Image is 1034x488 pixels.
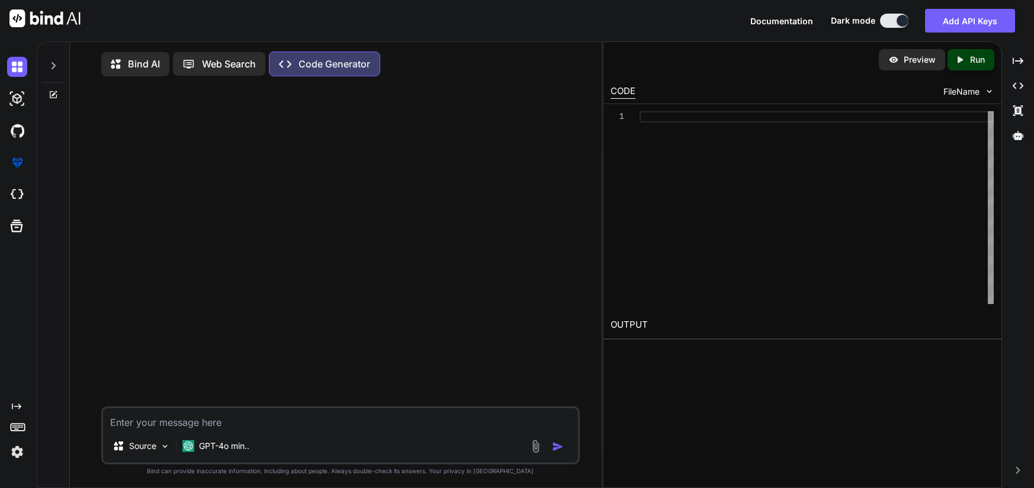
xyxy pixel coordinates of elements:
[970,54,985,66] p: Run
[904,54,936,66] p: Preview
[129,440,156,452] p: Source
[128,57,160,71] p: Bind AI
[603,311,1001,339] h2: OUTPUT
[7,442,27,462] img: settings
[831,15,875,27] span: Dark mode
[182,440,194,452] img: GPT-4o mini
[552,441,564,453] img: icon
[9,9,81,27] img: Bind AI
[7,185,27,205] img: cloudideIcon
[7,89,27,109] img: darkAi-studio
[529,439,542,453] img: attachment
[984,86,994,96] img: chevron down
[160,441,170,451] img: Pick Models
[202,57,256,71] p: Web Search
[298,57,370,71] p: Code Generator
[7,153,27,173] img: premium
[199,440,249,452] p: GPT-4o min..
[101,467,580,476] p: Bind can provide inaccurate information, including about people. Always double-check its answers....
[888,54,899,65] img: preview
[943,86,980,98] span: FileName
[925,9,1015,33] button: Add API Keys
[7,121,27,141] img: githubDark
[750,16,813,26] span: Documentation
[611,111,624,122] div: 1
[7,57,27,77] img: darkChat
[750,15,813,27] button: Documentation
[611,85,635,99] div: CODE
